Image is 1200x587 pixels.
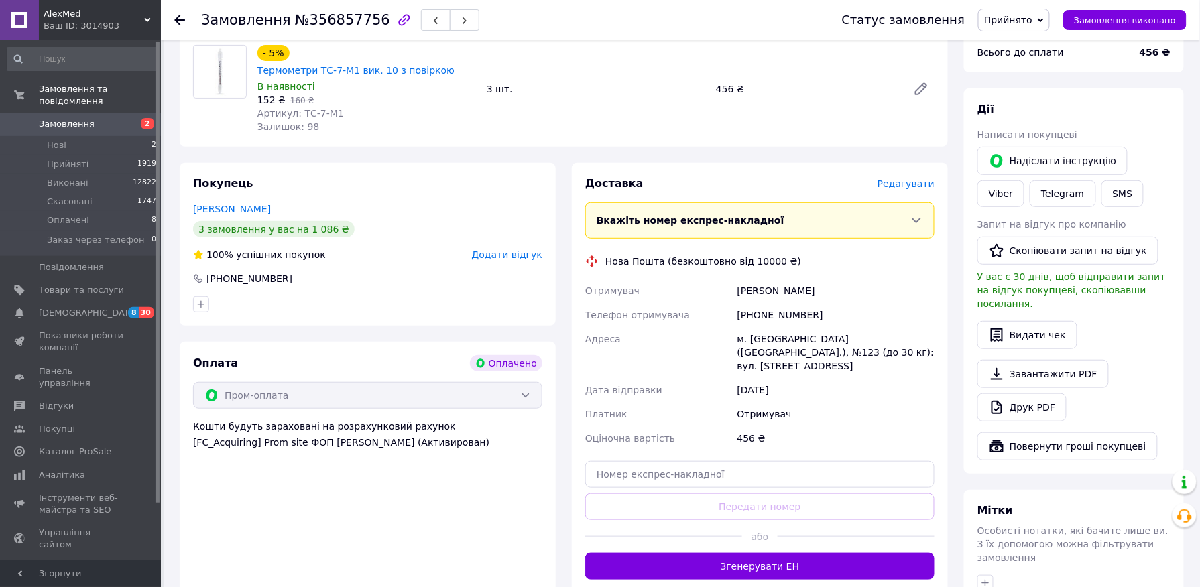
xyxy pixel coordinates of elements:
a: Термометри ТС-7-М1 вик. 10 з повіркою [257,65,455,76]
span: 30 [139,307,154,318]
a: [PERSON_NAME] [193,204,271,214]
span: Написати покупцеві [977,129,1077,140]
span: Повідомлення [39,261,104,273]
span: Показники роботи компанії [39,330,124,354]
span: Доставка [585,177,644,190]
span: Вкажіть номер експрес-накладної [597,215,784,226]
span: Заказ через телефон [47,234,145,246]
span: 1919 [137,158,156,170]
span: Мітки [977,504,1013,517]
div: 456 ₴ [735,426,937,450]
div: Отримувач [735,402,937,426]
button: Скопіювати запит на відгук [977,237,1158,265]
img: Термометри ТС-7-М1 вик. 10 з повіркою [194,46,246,98]
span: Товари та послуги [39,284,124,296]
span: Адреса [585,334,621,344]
span: Оціночна вартість [585,433,675,444]
div: 3 шт. [481,80,711,99]
div: [PHONE_NUMBER] [205,272,294,285]
span: [DEMOGRAPHIC_DATA] [39,307,138,319]
span: або [742,530,777,543]
span: Артикул: ТС-7-М1 [257,108,344,119]
span: Залишок: 98 [257,121,319,132]
span: Інструменти веб-майстра та SEO [39,492,124,516]
span: 2 [141,118,154,129]
div: [PHONE_NUMBER] [735,303,937,327]
span: Аналітика [39,469,85,481]
button: Згенерувати ЕН [585,553,935,580]
span: Особисті нотатки, які бачите лише ви. З їх допомогою можна фільтрувати замовлення [977,525,1168,563]
span: Оплачені [47,214,89,226]
span: Покупці [39,423,75,435]
div: успішних покупок [193,248,326,261]
div: Ваш ID: 3014903 [44,20,161,32]
div: м. [GEOGRAPHIC_DATA] ([GEOGRAPHIC_DATA].), №123 (до 30 кг): вул. [STREET_ADDRESS] [735,327,937,378]
span: Нові [47,139,66,151]
a: Завантажити PDF [977,360,1109,388]
input: Номер експрес-накладної [585,461,935,488]
span: Прийнято [984,15,1032,25]
span: Телефон отримувача [585,310,690,320]
span: 8 [152,214,156,226]
a: Viber [977,180,1024,207]
span: Панель управління [39,365,124,389]
span: Каталог ProSale [39,446,111,458]
span: Замовлення та повідомлення [39,83,161,107]
button: Видати чек [977,321,1077,349]
span: Замовлення виконано [1074,15,1176,25]
div: [DATE] [735,378,937,402]
div: Нова Пошта (безкоштовно від 10000 ₴) [602,255,804,268]
span: 100% [206,249,233,260]
span: Скасовані [47,196,93,208]
span: 0 [152,234,156,246]
b: 456 ₴ [1140,47,1171,58]
span: 152 ₴ [257,94,286,105]
span: Редагувати [878,178,935,189]
span: Запит на відгук про компанію [977,219,1126,230]
button: Замовлення виконано [1063,10,1187,30]
span: Платник [585,409,627,419]
span: 2 [152,139,156,151]
a: Друк PDF [977,393,1067,421]
span: Виконані [47,177,88,189]
span: 8 [128,307,139,318]
a: Telegram [1030,180,1095,207]
div: - 5% [257,45,290,61]
div: 456 ₴ [711,80,902,99]
span: Дата відправки [585,385,662,395]
span: Прийняті [47,158,88,170]
div: [PERSON_NAME] [735,279,937,303]
span: Додати відгук [472,249,542,260]
span: Всього до сплати [977,47,1064,58]
span: 12822 [133,177,156,189]
span: Замовлення [39,118,95,130]
a: Редагувати [908,76,935,103]
input: Пошук [7,47,158,71]
button: Повернути гроші покупцеві [977,432,1158,460]
span: 1747 [137,196,156,208]
button: SMS [1101,180,1144,207]
span: AlexMed [44,8,144,20]
span: Оплата [193,356,238,369]
span: №356857756 [295,12,390,28]
span: Дії [977,103,994,115]
div: Повернутися назад [174,13,185,27]
span: Замовлення [201,12,291,28]
span: 160 ₴ [290,96,314,105]
span: Отримувач [585,285,640,296]
div: 3 замовлення у вас на 1 086 ₴ [193,221,355,237]
span: В наявності [257,81,315,92]
span: У вас є 30 днів, щоб відправити запит на відгук покупцеві, скопіювавши посилання. [977,271,1166,309]
button: Надіслати інструкцію [977,147,1128,175]
span: Покупець [193,177,253,190]
div: Оплачено [470,355,542,371]
span: Управління сайтом [39,527,124,551]
span: Відгуки [39,400,74,412]
div: [FC_Acquiring] Prom site ФОП [PERSON_NAME] (Активирован) [193,436,542,449]
div: Кошти будуть зараховані на розрахунковий рахунок [193,419,542,449]
div: Статус замовлення [842,13,965,27]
